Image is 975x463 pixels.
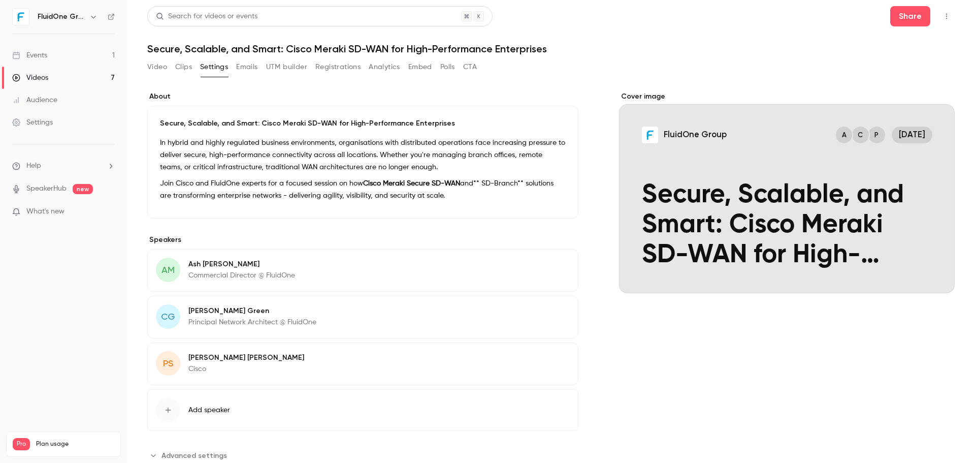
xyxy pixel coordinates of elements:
[103,207,115,217] iframe: Noticeable Trigger
[160,177,566,202] p: Join Cisco and FluidOne experts for a focused session on how and** SD-Branch** solutions are tran...
[440,59,455,75] button: Polls
[161,310,175,324] span: CG
[12,95,57,105] div: Audience
[12,161,115,171] li: help-dropdown-opener
[160,137,566,173] p: In hybrid and highly regulated business environments, organisations with distributed operations f...
[147,389,578,431] button: Add speaker
[188,364,304,374] p: Cisco
[619,91,955,102] label: Cover image
[13,438,30,450] span: Pro
[147,91,578,102] label: About
[161,263,175,277] span: AM
[147,43,955,55] h1: Secure, Scalable, and Smart: Cisco Meraki SD-WAN for High-Performance Enterprises
[890,6,930,26] button: Share
[161,450,227,461] span: Advanced settings
[363,180,460,187] strong: Cisco Meraki Secure SD-WAN
[147,235,578,245] label: Speakers
[188,270,295,281] p: Commercial Director @ FluidOne
[236,59,257,75] button: Emails
[369,59,400,75] button: Analytics
[408,59,432,75] button: Embed
[147,296,578,338] div: CG[PERSON_NAME] GreenPrincipal Network Architect @ FluidOne
[26,161,41,171] span: Help
[13,9,29,25] img: FluidOne Group
[12,50,47,60] div: Events
[147,59,167,75] button: Video
[188,306,316,316] p: [PERSON_NAME] Green
[156,11,257,22] div: Search for videos or events
[160,118,566,129] p: Secure, Scalable, and Smart: Cisco Meraki SD-WAN for High-Performance Enterprises
[188,405,230,415] span: Add speaker
[26,183,67,194] a: SpeakerHub
[188,259,295,269] p: Ash [PERSON_NAME]
[36,440,114,448] span: Plan usage
[188,317,316,327] p: Principal Network Architect @ FluidOne
[147,343,578,385] div: PS[PERSON_NAME] [PERSON_NAME]Cisco
[188,353,304,363] p: [PERSON_NAME] [PERSON_NAME]
[266,59,307,75] button: UTM builder
[147,249,578,292] div: AMAsh [PERSON_NAME]Commercial Director @ FluidOne
[200,59,228,75] button: Settings
[463,59,477,75] button: CTA
[175,59,192,75] button: Clips
[73,184,93,194] span: new
[315,59,361,75] button: Registrations
[12,117,53,128] div: Settings
[619,91,955,293] section: Cover image
[26,206,64,217] span: What's new
[163,357,173,371] span: PS
[938,8,955,24] button: Top Bar Actions
[12,73,48,83] div: Videos
[38,12,85,22] h6: FluidOne Group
